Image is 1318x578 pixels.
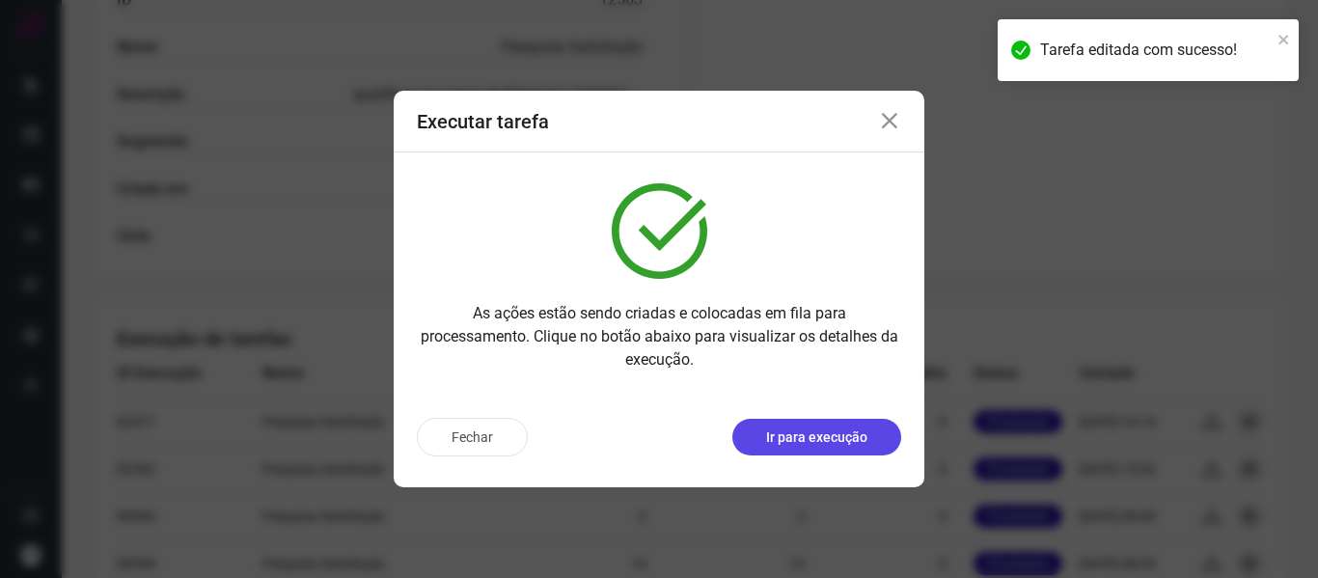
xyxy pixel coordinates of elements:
button: Ir para execução [732,419,901,455]
button: Fechar [417,418,528,456]
p: Ir para execução [766,427,867,448]
img: verified.svg [612,183,707,279]
h3: Executar tarefa [417,110,549,133]
p: As ações estão sendo criadas e colocadas em fila para processamento. Clique no botão abaixo para ... [417,302,901,372]
div: Tarefa editada com sucesso! [1040,39,1272,62]
button: close [1277,27,1291,50]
